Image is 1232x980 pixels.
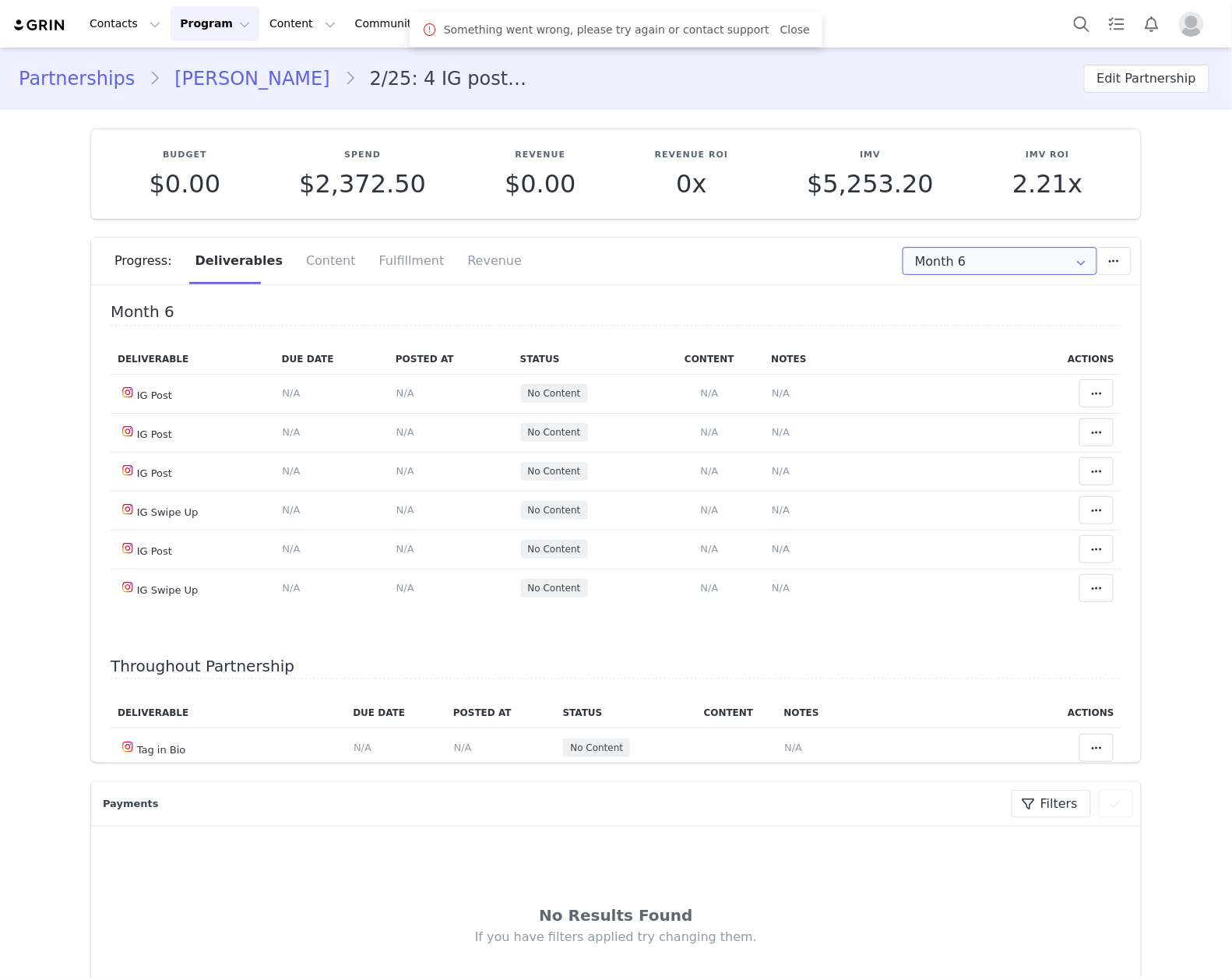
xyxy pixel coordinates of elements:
[138,904,1094,927] div: No Results Found
[171,6,259,41] button: Program
[37,185,530,198] p: Must not remove or archive posts without approval indefinitely, unless at Fashion Nova’s request
[19,65,149,93] a: Partnerships
[396,426,414,438] span: N/A
[37,327,530,365] p: If applicable, Influencer agrees to support and participate in Fashion Nova’s [DATE][DATE] and [D...
[1065,6,1099,41] button: Search
[346,6,435,41] a: Community
[1179,12,1204,37] img: placeholder-profile.jpg
[396,504,414,516] span: N/A
[446,698,556,728] th: Posted At
[528,542,581,556] span: No Content
[772,582,790,594] span: N/A
[389,344,513,375] th: Posted At
[772,543,790,555] span: N/A
[1084,65,1209,93] button: Edit Partnership
[99,796,167,812] div: Payments
[299,149,426,162] p: Spend
[396,543,414,555] span: N/A
[37,291,530,316] p: Participation in campaigns is mandatory and Influencer must post a minimum of 1 deliverable for a...
[1017,344,1121,375] th: Actions
[444,22,769,38] span: Something went wrong, please try again or contact support
[528,386,581,400] span: No Content
[283,543,301,555] span: N/A
[1012,170,1082,198] p: 2.21x
[111,657,1121,680] h4: Throughout Partnership
[777,698,1030,728] th: Notes
[655,149,728,162] p: Revenue ROI
[111,452,275,491] td: IG Post
[396,387,414,399] span: N/A
[765,344,1018,375] th: Notes
[69,637,530,662] p: The Influencer acknowledges that referencing or including anyone in a post implies that they have...
[160,65,343,93] a: [PERSON_NAME]
[111,728,346,767] td: Tag in Bio
[121,741,134,753] img: instagram.svg
[37,245,530,257] p: It is mandatory post [DATE] of receiving products
[294,238,368,284] div: Content
[807,149,934,162] p: IMV
[111,698,346,728] th: Deliverable
[701,582,719,594] span: N/A
[701,543,719,555] span: N/A
[528,464,581,478] span: No Content
[701,426,719,438] span: N/A
[903,247,1097,275] input: Select
[121,503,134,516] img: instagram.svg
[283,465,301,477] span: N/A
[121,464,134,477] img: instagram.svg
[69,955,530,968] p: Mention product name(s) in the caption
[111,413,275,452] td: IG Post
[655,170,728,198] p: 0x
[37,150,530,174] p: Must organically integrate Fashion Nova in content with a logo, a verbal mention/voice over, or a...
[513,344,655,375] th: Status
[1135,6,1169,41] button: Notifications
[701,504,719,516] span: N/A
[121,581,134,594] img: instagram.svg
[184,238,294,284] div: Deliverables
[807,169,934,199] span: $5,253.20
[1030,698,1121,728] th: Actions
[528,425,581,439] span: No Content
[681,698,777,728] th: Content
[780,23,810,36] a: Close
[69,601,530,626] p: Not contain insults, obscenity, nudity, pornography, bigotry, racist or discriminatory or harassi...
[37,885,530,897] p: Must post Fashion Nova post at least 1x a week but no more than 2x per week
[37,483,530,495] p: Ensure compliance with FTC Endorsement Guides as listed below:
[368,238,456,284] div: Fulfillment
[456,238,522,284] div: Revenue
[454,742,472,753] span: N/A
[37,375,530,400] p: Fashion Nova products must be prominently and clearly visible in all content. Content featuring p...
[111,569,275,608] td: IG Swipe Up
[528,581,581,595] span: No Content
[80,6,170,41] button: Contacts
[150,169,221,199] span: $0.00
[69,506,530,519] p: Only discuss Influencer’s own experiences with Fashion Nova products
[396,465,414,477] span: N/A
[37,114,530,139] p: Must tag @FashionNova within the first line of the caption and in all deliverables. If the post i...
[275,344,389,375] th: Due Date
[505,169,576,199] span: $0.00
[1040,795,1078,813] span: Filters
[37,862,530,874] p: Must post 4 posts per month, unless mutually agreed otherwise
[283,504,301,516] span: N/A
[556,698,681,728] th: Status
[114,238,184,284] div: Progress:
[1100,6,1134,41] a: Tasks
[772,387,790,399] span: N/A
[37,78,530,103] p: Must tag @FashionNova in the top 3 lines of social media bio throughout term; Tag in Bio must be ...
[655,344,765,375] th: Content
[69,673,530,710] p: Influencer will comply with all applicable social media (e.g. Facebook, Instagram, Tik Tok, YouTu...
[772,426,790,438] span: N/A
[6,838,530,851] p: INSTAGRAM POSTING GUIDELINES (FASHIONNOVA):
[37,268,530,280] p: No post or outfit may be featured in content more than once unless agreed upon by Fashion Nova
[1012,149,1082,162] p: IMV ROI
[354,742,371,753] span: N/A
[111,374,275,413] td: IG Post
[138,929,1094,946] div: If you have filters applied try changing them.
[37,209,530,234] p: Only Fashion Nova can be featured in content; references to other brands, including logos, mentio...
[1170,12,1220,37] button: Profile
[701,465,719,477] span: N/A
[12,18,67,33] a: grin logo
[570,741,623,755] span: No Content
[396,582,414,594] span: N/A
